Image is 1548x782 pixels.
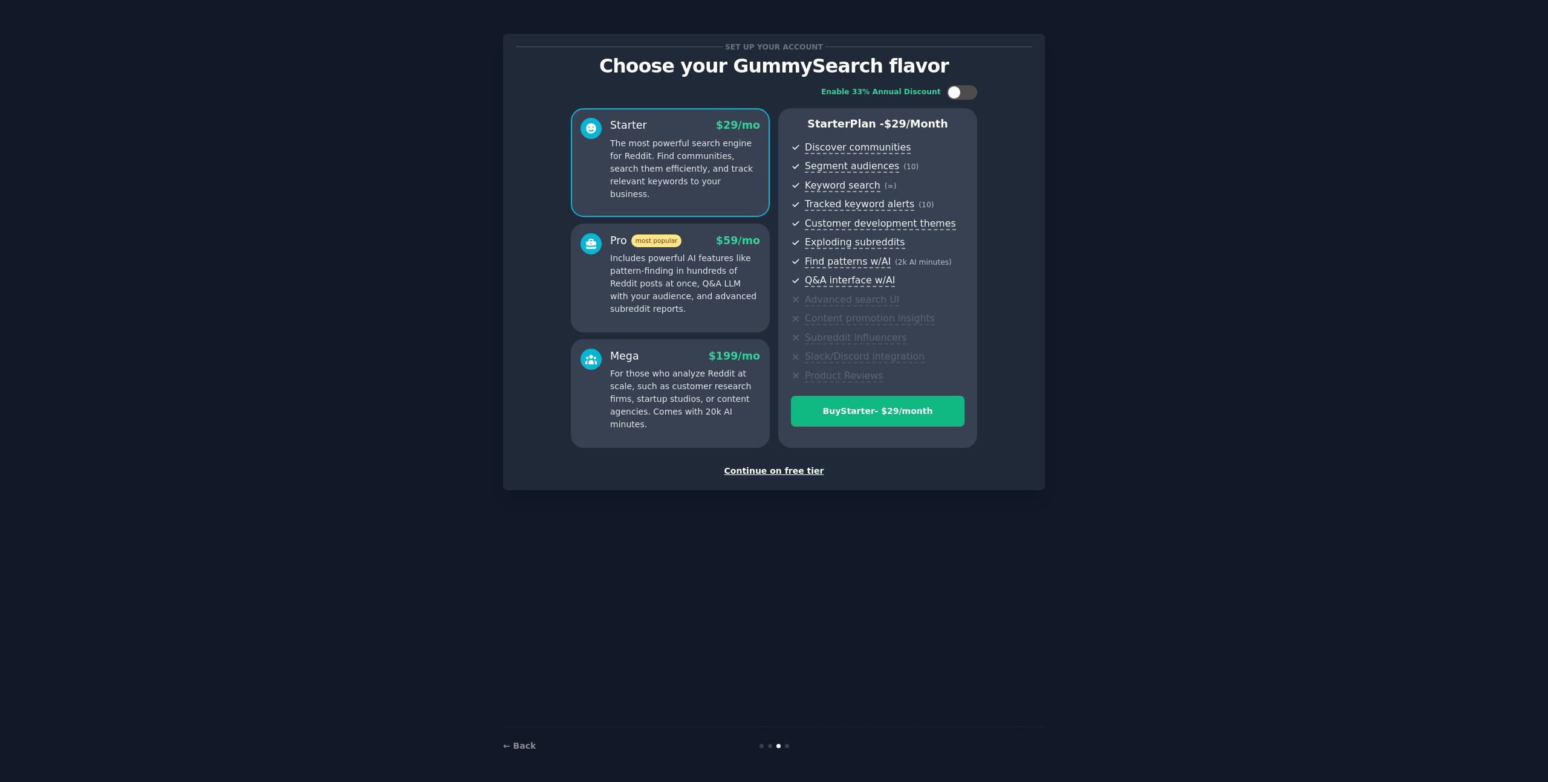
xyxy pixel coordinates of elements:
[503,741,536,751] a: ← Back
[821,87,941,98] div: Enable 33% Annual Discount
[516,465,1032,477] div: Continue on free tier
[805,218,956,230] span: Customer development themes
[805,256,891,268] span: Find patterns w/AI
[805,370,883,383] span: Product Reviews
[805,179,880,192] span: Keyword search
[805,236,905,249] span: Exploding subreddits
[805,312,935,325] span: Content promotion insights
[716,234,760,247] span: $ 59 /mo
[805,351,925,363] span: Slack/Discord integration
[805,198,914,211] span: Tracked keyword alerts
[631,234,682,247] span: most popular
[716,119,760,131] span: $ 29 /mo
[805,332,906,344] span: Subreddit influencers
[610,367,760,431] p: For those who analyze Reddit at scale, such as customer research firms, startup studios, or conte...
[805,160,899,173] span: Segment audiences
[884,118,948,130] span: $ 29 /month
[792,405,964,418] div: Buy Starter - $ 29 /month
[885,182,897,190] span: ( ∞ )
[723,40,825,53] span: Set up your account
[610,252,760,315] p: Includes powerful AI features like pattern-finding in hundreds of Reddit posts at once, Q&A LLM w...
[805,274,895,287] span: Q&A interface w/AI
[610,118,647,133] div: Starter
[919,201,934,209] span: ( 10 )
[516,56,1032,77] p: Choose your GummySearch flavor
[791,117,964,132] p: Starter Plan -
[610,349,639,364] div: Mega
[805,294,899,306] span: Advanced search UI
[709,350,760,362] span: $ 199 /mo
[791,396,964,427] button: BuyStarter- $29/month
[610,137,760,201] p: The most powerful search engine for Reddit. Find communities, search them efficiently, and track ...
[610,233,681,248] div: Pro
[805,141,911,154] span: Discover communities
[895,258,952,267] span: ( 2k AI minutes )
[903,163,919,171] span: ( 10 )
